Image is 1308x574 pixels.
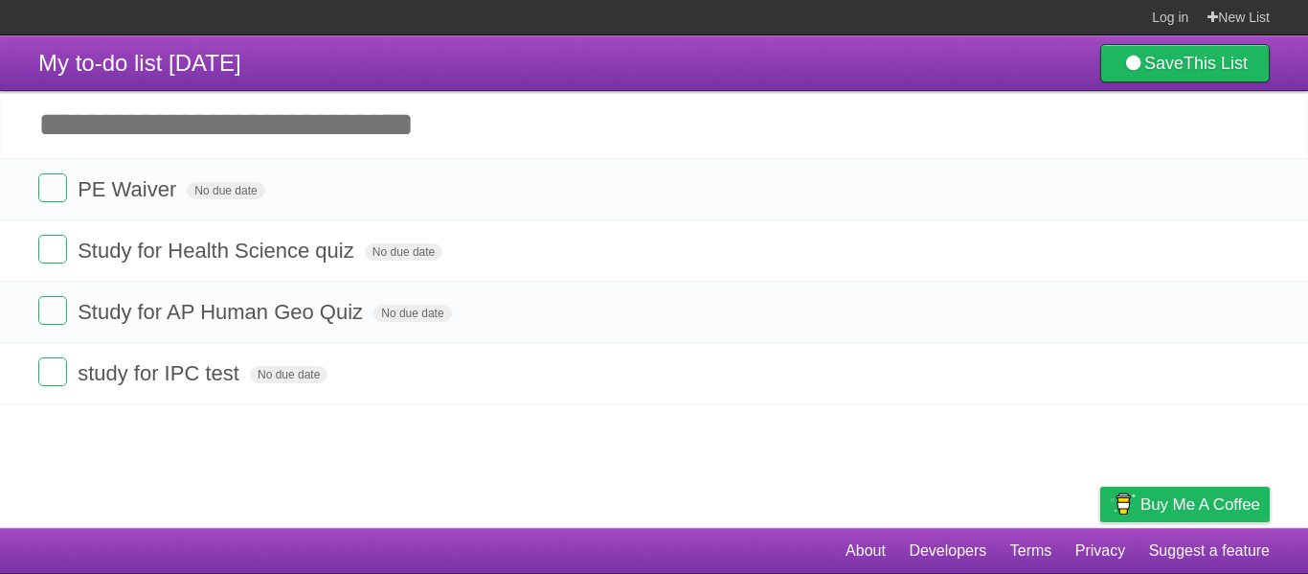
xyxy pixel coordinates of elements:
span: study for IPC test [78,361,244,385]
img: Buy me a coffee [1110,488,1136,520]
span: My to-do list [DATE] [38,50,241,76]
a: Developers [909,533,986,569]
label: Done [38,296,67,325]
span: Buy me a coffee [1140,488,1260,521]
a: Privacy [1075,533,1125,569]
span: Study for AP Human Geo Quiz [78,300,368,324]
a: Suggest a feature [1149,533,1270,569]
span: PE Waiver [78,177,181,201]
label: Done [38,173,67,202]
a: Buy me a coffee [1100,487,1270,522]
a: About [846,533,886,569]
span: No due date [187,182,264,199]
b: This List [1184,54,1248,73]
span: No due date [250,366,327,383]
span: Study for Health Science quiz [78,239,359,263]
span: No due date [365,243,442,261]
label: Done [38,357,67,386]
span: No due date [373,305,451,322]
a: Terms [1010,533,1052,569]
label: Done [38,235,67,264]
a: SaveThis List [1100,44,1270,82]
